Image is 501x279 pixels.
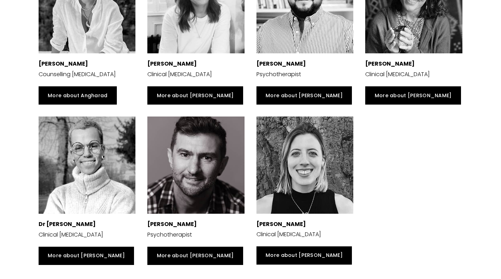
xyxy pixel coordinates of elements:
a: More about [PERSON_NAME] [365,86,461,105]
p: Clinical [MEDICAL_DATA] [147,69,245,80]
p: Psychotherapist [147,230,245,240]
p: [PERSON_NAME] [39,59,136,69]
strong: Dr [PERSON_NAME] [39,220,96,228]
a: More about [PERSON_NAME] [147,86,243,105]
p: Clinical [MEDICAL_DATA] [256,219,354,240]
strong: [PERSON_NAME] [365,60,415,68]
a: More about [PERSON_NAME] [147,247,243,265]
p: Clinical [MEDICAL_DATA] [39,230,136,240]
p: Counselling [MEDICAL_DATA] [39,69,136,80]
p: [PERSON_NAME] [256,59,354,69]
a: More about [PERSON_NAME] [39,247,134,265]
a: More about [PERSON_NAME] [256,246,352,265]
a: More about [PERSON_NAME] [256,86,352,105]
p: Clinical [MEDICAL_DATA] [365,69,462,80]
p: Psychotherapist [256,69,354,80]
p: [PERSON_NAME] [147,59,245,69]
a: More about Angharad [39,86,117,105]
strong: [PERSON_NAME] [147,220,197,228]
strong: [PERSON_NAME] [256,220,306,228]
